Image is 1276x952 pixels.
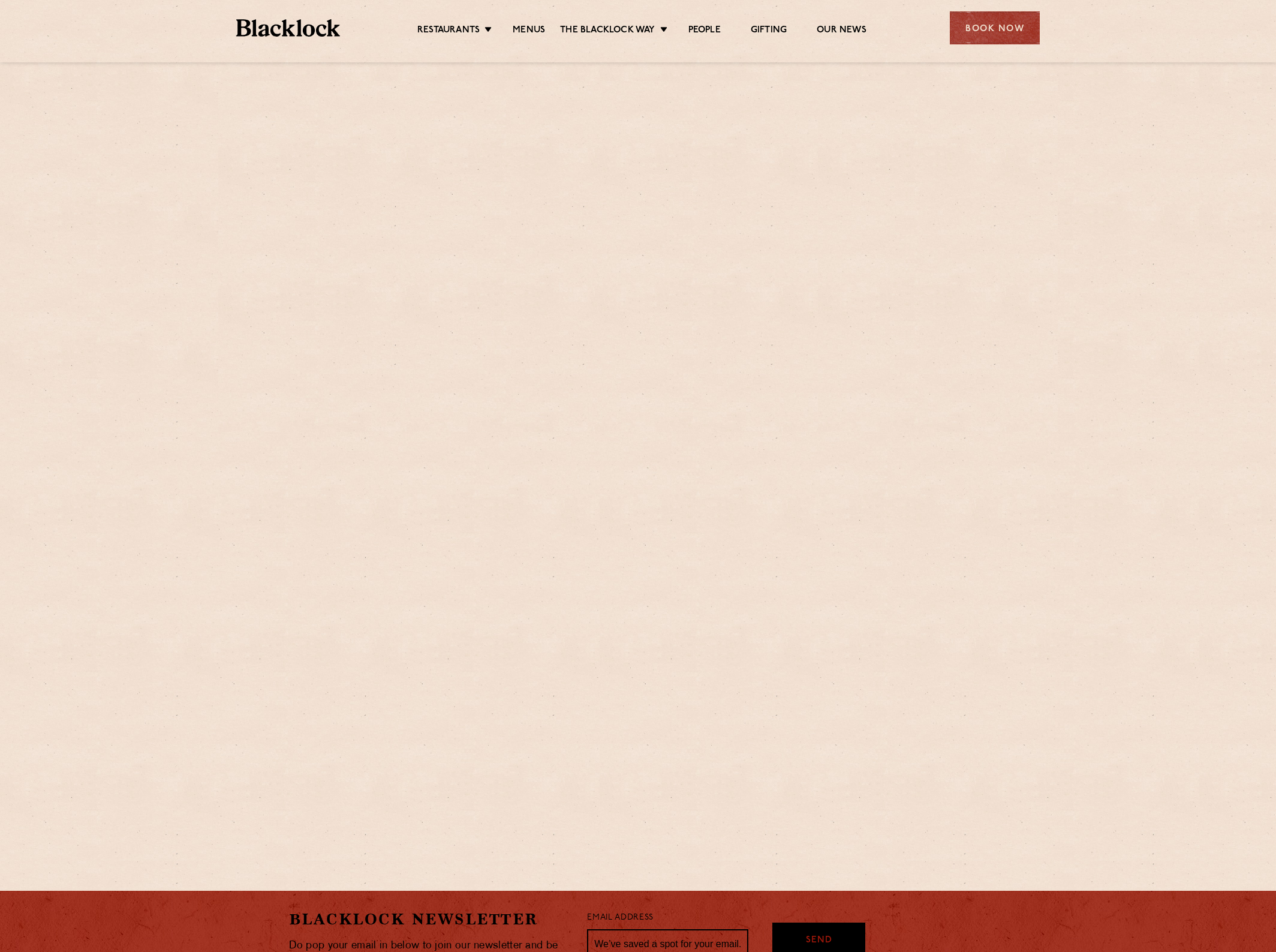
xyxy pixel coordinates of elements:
[236,19,340,37] img: BL_Textured_Logo-footer-cropped.svg
[587,911,653,925] label: Email Address
[950,11,1040,44] div: Book Now
[289,909,570,930] h2: Blacklock Newsletter
[560,25,655,38] a: The Blacklock Way
[417,25,480,38] a: Restaurants
[688,25,721,38] a: People
[513,25,545,38] a: Menus
[751,25,787,38] a: Gifting
[817,25,866,38] a: Our News
[806,934,832,948] span: Send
